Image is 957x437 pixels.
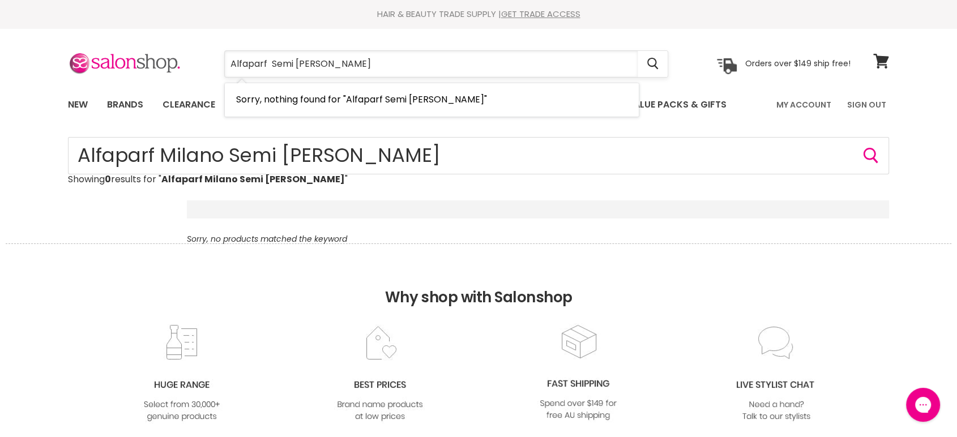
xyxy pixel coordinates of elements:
[6,243,951,323] h2: Why shop with Salonshop
[501,8,580,20] a: GET TRADE ACCESS
[638,51,668,77] button: Search
[54,8,903,20] div: HAIR & BEAUTY TRADE SUPPLY |
[334,324,426,423] img: prices.jpg
[161,173,345,186] strong: Alfaparf Milano Semi [PERSON_NAME]
[68,174,889,185] p: Showing results for " "
[225,83,639,116] li: No Results
[236,93,487,106] span: Sorry, nothing found for "Alfaparf Semi [PERSON_NAME]"
[187,233,347,245] em: Sorry, no products matched the keyword
[54,88,903,121] nav: Main
[770,93,838,117] a: My Account
[224,50,668,78] form: Product
[154,93,224,117] a: Clearance
[68,137,889,174] input: Search
[105,173,111,186] strong: 0
[840,93,893,117] a: Sign Out
[730,324,822,423] img: chat_c0a1c8f7-3133-4fc6-855f-7264552747f6.jpg
[619,93,735,117] a: Value Packs & Gifts
[225,51,638,77] input: Search
[59,93,96,117] a: New
[862,147,880,165] button: Search
[900,384,946,426] iframe: Gorgias live chat messenger
[532,323,624,422] img: fast.jpg
[745,58,851,68] p: Orders over $149 ship free!
[59,88,753,121] ul: Main menu
[68,137,889,174] form: Product
[99,93,152,117] a: Brands
[136,324,228,423] img: range2_8cf790d4-220e-469f-917d-a18fed3854b6.jpg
